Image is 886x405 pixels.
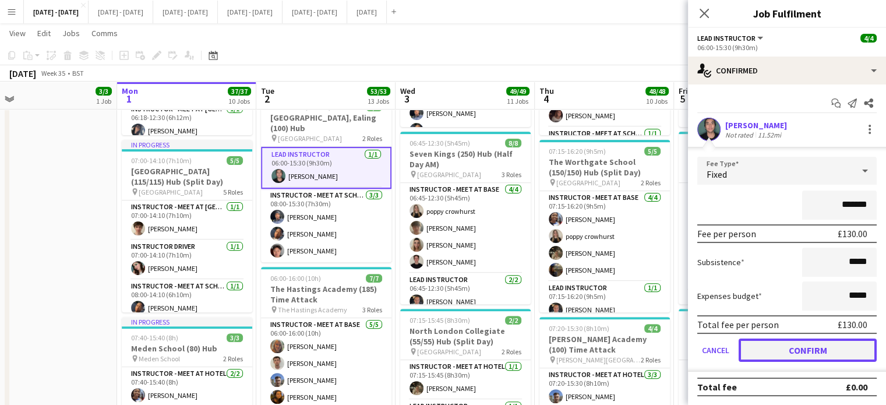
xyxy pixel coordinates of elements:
h3: [GEOGRAPHIC_DATA], Ealing (100) Hub [261,112,391,133]
span: [GEOGRAPHIC_DATA] [139,188,203,196]
span: Comms [91,28,118,38]
span: 07:00-14:10 (7h10m) [131,156,192,165]
div: Total fee per person [697,319,779,330]
div: 11 Jobs [507,97,529,105]
a: Comms [87,26,122,41]
app-job-card: 06:30-13:00 (6h30m)6/6Caterham School (170) Time Attack (H/D AM) [GEOGRAPHIC_DATA]2 RolesInstruct... [679,132,809,304]
h3: [GEOGRAPHIC_DATA] (115/115) Hub (Split Day) [122,166,252,187]
span: Edit [37,28,51,38]
div: £130.00 [838,228,867,240]
app-job-card: 07:15-16:20 (9h5m)5/5The Worthgate School (150/150) Hub (Split Day) [GEOGRAPHIC_DATA]2 RolesInstr... [539,140,670,312]
app-card-role: Instructor - Meet at School3/308:00-15:30 (7h30m)[PERSON_NAME][PERSON_NAME][PERSON_NAME] [261,189,391,262]
h3: Job Fulfilment [688,6,886,21]
button: [DATE] - [DATE] [153,1,218,23]
span: 3/3 [96,87,112,96]
span: 07:20-15:30 (8h10m) [549,324,609,333]
h3: Caterham School (170) Time Attack (H/D AM) [679,149,809,170]
div: 10 Jobs [228,97,250,105]
span: Week 35 [38,69,68,78]
span: Thu [539,86,554,96]
span: 2 Roles [641,355,661,364]
app-job-card: 06:45-12:30 (5h45m)8/8Seven Kings (250) Hub (Half Day AM) [GEOGRAPHIC_DATA]3 RolesInstructor - Me... [400,132,531,304]
app-card-role: Instructor Driver1/107:00-14:10 (7h10m)[PERSON_NAME] [122,240,252,280]
div: [PERSON_NAME] [725,120,787,131]
span: 3 Roles [502,170,521,179]
div: Total fee [697,381,737,393]
span: 06:00-16:00 (10h) [270,274,321,283]
app-card-role: Lead Instructor1/106:30-16:00 (9h30m)[PERSON_NAME] [679,102,809,142]
span: 7/7 [366,274,382,283]
span: 53/53 [367,87,390,96]
span: The Hastings Academy [278,305,347,314]
span: 48/48 [645,87,669,96]
div: In progress [122,317,252,326]
button: [DATE] - [DATE] [89,1,153,23]
span: Mon [122,86,138,96]
div: [DATE] [9,68,36,79]
span: 2 [259,92,274,105]
a: Jobs [58,26,84,41]
span: 3/3 [227,333,243,342]
div: 10 Jobs [646,97,668,105]
app-card-role: Lead Instructor1/107:15-16:20 (9h5m)[PERSON_NAME] [539,281,670,321]
span: Meden School [139,354,180,363]
span: 07:15-15:45 (8h30m) [410,316,470,325]
span: 2 Roles [223,354,243,363]
span: Fixed [707,168,727,180]
app-card-role: Lead Instructor1/106:30-13:00 (6h30m) [679,290,809,330]
span: 5 Roles [223,188,243,196]
div: 13 Jobs [368,97,390,105]
span: 4/4 [860,34,877,43]
button: [DATE] - [DATE] [218,1,283,23]
span: 5 [677,92,688,105]
span: 07:15-16:20 (9h5m) [549,147,606,156]
button: [DATE] [347,1,387,23]
span: [GEOGRAPHIC_DATA] [278,134,342,143]
span: Tue [261,86,274,96]
h3: North London Collegiate (55/55) Hub (Split Day) [400,326,531,347]
div: Confirmed [688,57,886,84]
span: 3 [398,92,415,105]
span: [GEOGRAPHIC_DATA] [417,347,481,356]
span: Fri [679,86,688,96]
span: 2/2 [505,316,521,325]
span: 06:45-12:30 (5h45m) [410,139,470,147]
span: 37/37 [228,87,251,96]
app-card-role: Instructor - Meet at School2/208:00-16:00 (8h)[PERSON_NAME][PERSON_NAME] [400,85,531,142]
h3: Meden School (80) Hub [122,343,252,354]
app-card-role: Lead Instructor1/106:00-15:30 (9h30m)[PERSON_NAME] [261,147,391,189]
app-card-role: Instructor - Meet at Base4/406:45-12:30 (5h45m)poppy crowhurst[PERSON_NAME][PERSON_NAME][PERSON_N... [400,183,531,273]
label: Subsistence [697,257,744,267]
label: Expenses budget [697,291,762,301]
h3: [PERSON_NAME] Academy (100) Time Attack [539,334,670,355]
app-job-card: 06:00-15:30 (9h30m)4/4[GEOGRAPHIC_DATA], Ealing (100) Hub [GEOGRAPHIC_DATA]2 RolesLead Instructor... [261,96,391,262]
a: Edit [33,26,55,41]
span: 2 Roles [502,347,521,356]
span: 4/4 [644,324,661,333]
span: [PERSON_NAME][GEOGRAPHIC_DATA] [556,355,641,364]
h3: Seven Kings (250) Hub (Half Day AM) [400,149,531,170]
div: 06:00-15:30 (9h30m) [697,43,877,52]
span: Jobs [62,28,80,38]
app-card-role: Instructor - Meet at Hotel1/107:15-15:45 (8h30m)[PERSON_NAME] [400,360,531,400]
button: Confirm [739,339,877,362]
span: 5/5 [644,147,661,156]
app-card-role: Instructor - Meet at School1/108:00-14:10 (6h10m)[PERSON_NAME] [122,280,252,319]
button: [DATE] - [DATE] [24,1,89,23]
app-card-role: Instructor - Meet at School1/1 [539,127,670,167]
div: 1 Job [96,97,111,105]
span: 2 Roles [641,178,661,187]
span: 5/5 [227,156,243,165]
button: Lead Instructor [697,34,765,43]
span: 2 Roles [362,134,382,143]
app-job-card: In progress07:00-14:10 (7h10m)5/5[GEOGRAPHIC_DATA] (115/115) Hub (Split Day) [GEOGRAPHIC_DATA]5 R... [122,140,252,312]
button: Cancel [697,339,734,362]
div: £130.00 [838,319,867,330]
app-card-role: Instructor - Meet at Base4/407:15-16:20 (9h5m)[PERSON_NAME]poppy crowhurst[PERSON_NAME][PERSON_NAME] [539,191,670,281]
span: 8/8 [505,139,521,147]
span: Wed [400,86,415,96]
